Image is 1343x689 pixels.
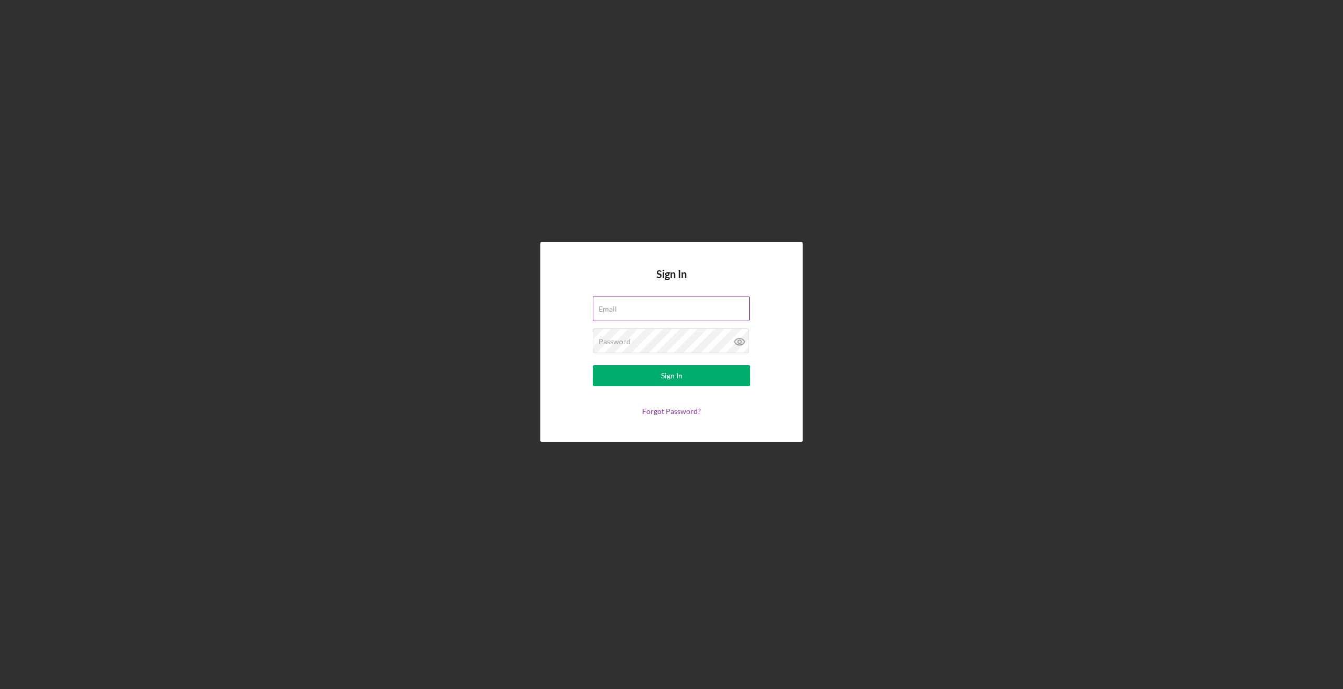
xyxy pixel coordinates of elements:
[642,407,701,416] a: Forgot Password?
[661,365,683,386] div: Sign In
[656,268,687,296] h4: Sign In
[593,365,750,386] button: Sign In
[599,337,631,346] label: Password
[599,305,617,313] label: Email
